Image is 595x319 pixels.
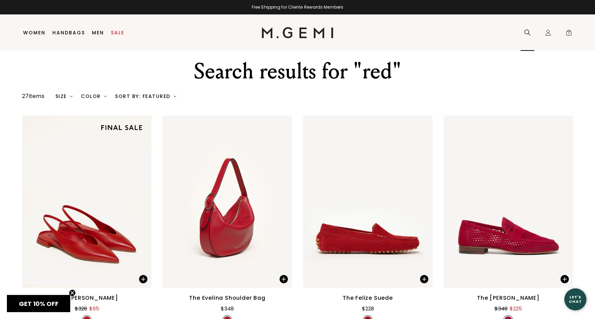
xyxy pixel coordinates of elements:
[362,305,374,313] div: $228
[111,30,124,35] a: Sale
[81,93,107,99] div: Color
[564,295,586,304] div: Let's Chat
[343,294,393,302] div: The Felize Suede
[22,115,152,288] img: The Rosanna
[89,305,99,313] div: $95
[494,305,508,313] div: $348
[303,115,432,288] img: The Felize Suede
[55,294,118,302] div: The [PERSON_NAME]
[7,295,70,312] div: GET 10% OFFClose teaser
[104,95,107,98] img: chevron-down.svg
[174,95,176,98] img: chevron-down.svg
[23,30,45,35] a: Women
[115,93,176,99] div: Sort By: Featured
[96,120,147,135] img: final sale tag
[565,31,572,37] span: 7
[52,30,85,35] a: Handbags
[510,305,522,313] div: $225
[189,294,265,302] div: The Evelina Shoulder Bag
[92,30,104,35] a: Men
[55,93,73,99] div: Size
[477,294,540,302] div: The [PERSON_NAME]
[163,115,292,288] img: The Evelina Shoulder Bag
[69,289,76,296] button: Close teaser
[22,92,44,100] div: 27 items
[75,305,87,313] div: $328
[19,299,59,308] span: GET 10% OFF
[443,115,573,288] img: The Sacca Donna Lattice
[262,27,334,38] img: M.Gemi
[178,59,417,84] div: Search results for "red"
[70,95,73,98] img: chevron-down.svg
[221,305,234,313] div: $348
